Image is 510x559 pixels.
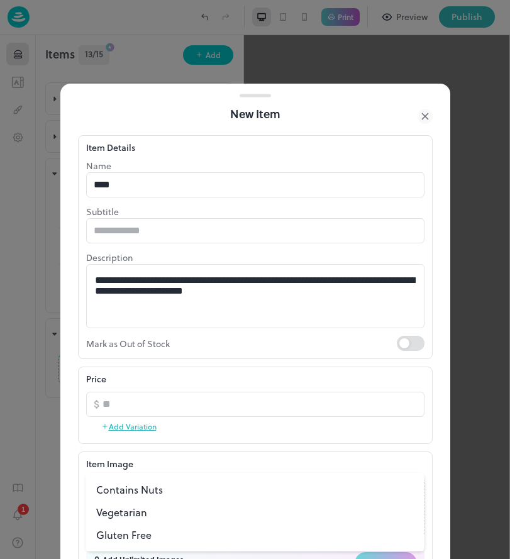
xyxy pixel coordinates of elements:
[86,205,424,218] p: Subtitle
[86,457,424,470] p: Item Image
[78,105,433,123] div: New Item
[86,141,424,154] div: Item Details
[86,524,424,546] li: Gluten Free
[86,336,397,351] p: Mark as Out of Stock
[86,479,424,501] li: Contains Nuts
[86,501,424,524] li: Vegetarian
[101,417,157,436] button: Add Variation
[86,372,106,385] p: Price
[86,159,424,172] p: Name
[86,251,424,264] p: Description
